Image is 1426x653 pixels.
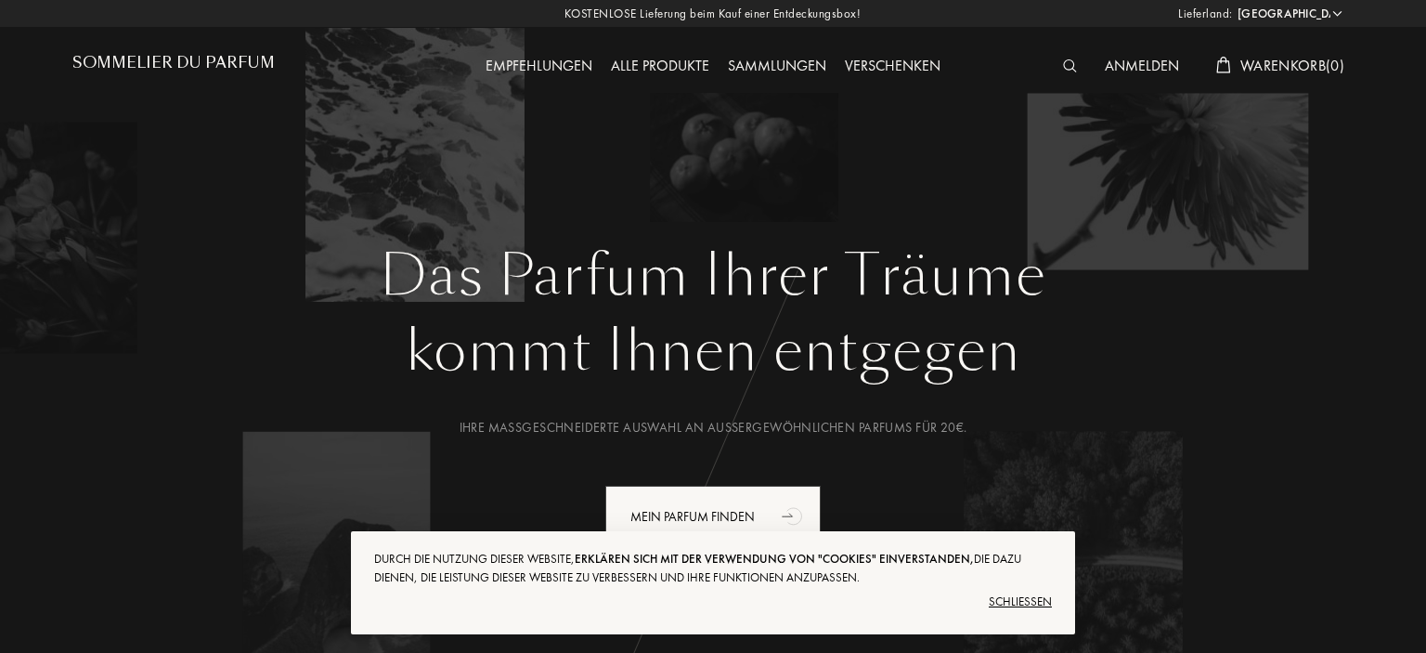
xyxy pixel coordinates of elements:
a: Alle Produkte [602,56,719,75]
div: Alle Produkte [602,55,719,79]
div: Mein Parfum finden [605,486,821,548]
a: Verschenken [836,56,950,75]
a: Sommelier du Parfum [72,54,275,79]
span: Warenkorb ( 0 ) [1240,56,1344,75]
div: Anmelden [1095,55,1188,79]
div: Empfehlungen [476,55,602,79]
h1: Das Parfum Ihrer Träume [86,242,1340,309]
a: Sammlungen [719,56,836,75]
a: Empfehlungen [476,56,602,75]
div: Sammlungen [719,55,836,79]
div: Schließen [374,587,1052,617]
a: Anmelden [1095,56,1188,75]
div: kommt Ihnen entgegen [86,309,1340,393]
span: Lieferland: [1178,5,1233,23]
div: animation [775,497,812,534]
img: cart_white.svg [1216,57,1231,73]
span: erklären sich mit der Verwendung von "Cookies" einverstanden, [575,551,974,567]
div: Ihre maßgeschneiderte Auswahl an außergewöhnlichen Parfums für 20€. [86,418,1340,438]
a: Mein Parfum findenanimation [591,486,835,548]
h1: Sommelier du Parfum [72,54,275,72]
div: Durch die Nutzung dieser Website, die dazu dienen, die Leistung dieser Website zu verbessern und ... [374,550,1052,587]
img: search_icn_white.svg [1063,59,1077,72]
div: Verschenken [836,55,950,79]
